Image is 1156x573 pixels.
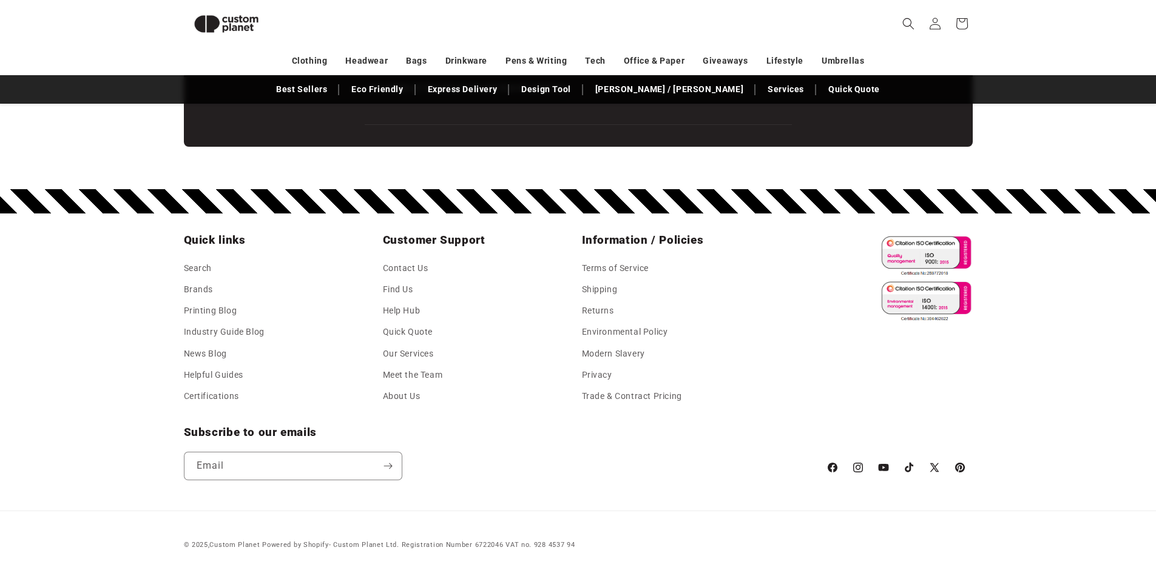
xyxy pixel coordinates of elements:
[624,50,684,72] a: Office & Paper
[383,233,575,247] h2: Customer Support
[876,278,973,324] img: ISO 14001 Certified
[589,79,749,100] a: [PERSON_NAME] / [PERSON_NAME]
[365,106,792,124] iframe: Customer reviews powered by Trustpilot
[262,541,575,549] small: - Custom Planet Ltd. Registration Number 6722046 VAT no. 928 4537 94
[876,233,973,278] img: ISO 9001 Certified
[582,386,682,407] a: Trade & Contract Pricing
[262,541,329,549] a: Powered by Shopify
[582,279,618,300] a: Shipping
[582,321,668,343] a: Environmental Policy
[345,50,388,72] a: Headwear
[270,79,333,100] a: Best Sellers
[345,79,409,100] a: Eco Friendly
[383,300,421,321] a: Help Hub
[184,343,227,364] a: News Blog
[582,233,774,247] h2: Information / Policies
[375,452,402,480] button: Subscribe
[582,261,649,279] a: Terms of Service
[505,50,567,72] a: Pens & Writing
[184,279,214,300] a: Brands
[515,79,577,100] a: Design Tool
[766,50,803,72] a: Lifestyle
[184,425,814,440] h2: Subscribe to our emails
[184,364,243,386] a: Helpful Guides
[953,442,1156,573] iframe: Chat Widget
[184,261,212,279] a: Search
[895,10,922,37] summary: Search
[383,386,421,407] a: About Us
[184,233,376,247] h2: Quick links
[822,50,864,72] a: Umbrellas
[406,50,427,72] a: Bags
[184,321,265,343] a: Industry Guide Blog
[292,50,328,72] a: Clothing
[383,321,433,343] a: Quick Quote
[822,79,886,100] a: Quick Quote
[383,343,434,364] a: Our Services
[383,261,428,279] a: Contact Us
[585,50,605,72] a: Tech
[383,364,443,386] a: Meet the Team
[184,5,269,43] img: Custom Planet
[703,50,748,72] a: Giveaways
[184,386,239,407] a: Certifications
[184,541,260,549] small: © 2025,
[582,300,614,321] a: Returns
[582,343,645,364] a: Modern Slavery
[422,79,504,100] a: Express Delivery
[445,50,487,72] a: Drinkware
[383,279,413,300] a: Find Us
[762,79,810,100] a: Services
[184,300,237,321] a: Printing Blog
[582,364,612,386] a: Privacy
[209,541,260,549] a: Custom Planet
